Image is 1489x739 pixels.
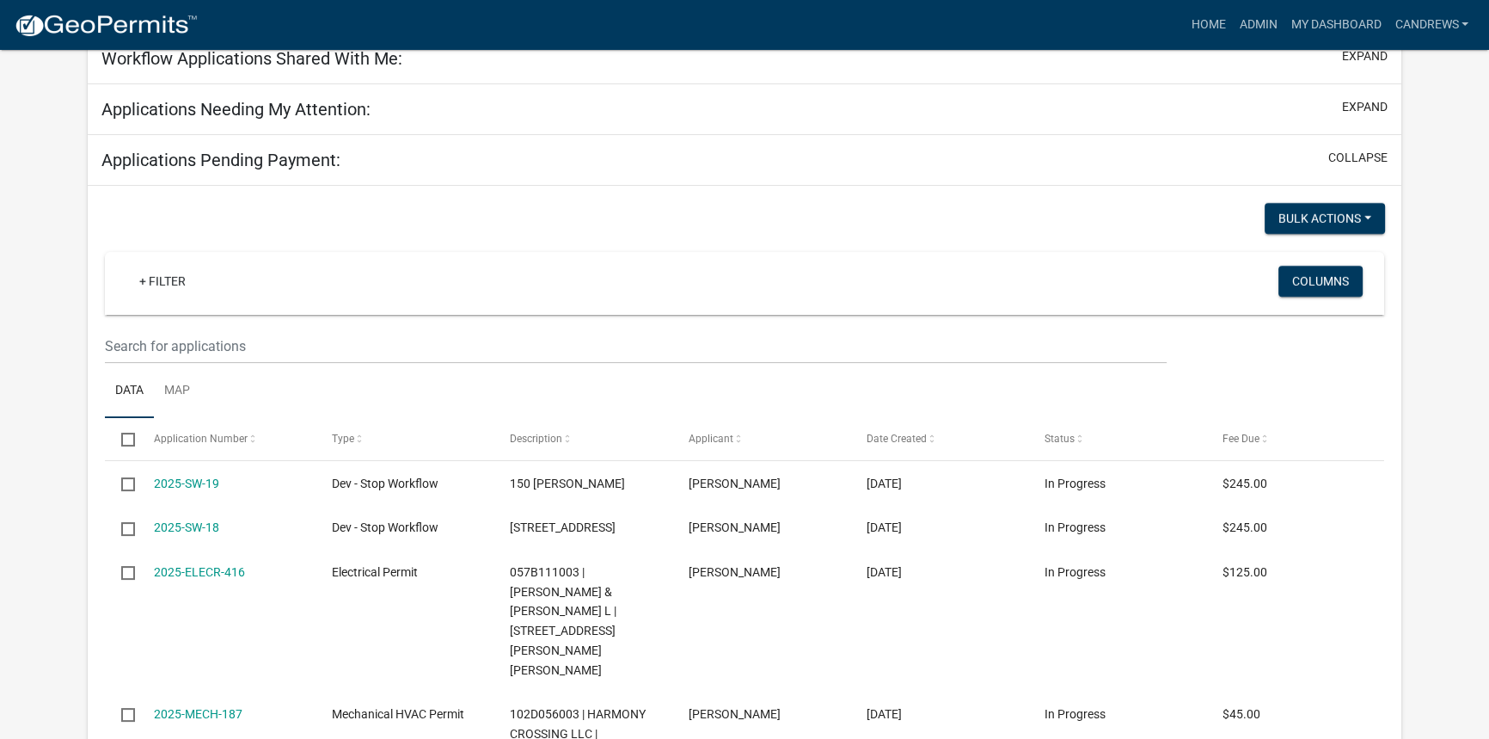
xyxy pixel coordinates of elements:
a: Home [1184,9,1232,41]
span: 150 CAPPS LN [510,477,625,490]
h5: Applications Pending Payment: [101,150,340,170]
a: Map [154,364,200,419]
h5: Workflow Applications Shared With Me: [101,48,402,69]
datatable-header-cell: Type [316,418,493,459]
input: Search for applications [105,329,1167,364]
span: Dev - Stop Workflow [332,477,438,490]
span: In Progress [1045,565,1106,579]
button: expand [1342,98,1388,116]
a: 2025-MECH-187 [154,707,242,721]
button: Bulk Actions [1265,203,1385,234]
span: $245.00 [1222,477,1267,490]
span: Description [510,433,562,445]
span: Mechanical HVAC Permit [332,707,464,721]
a: Data [105,364,154,419]
span: In Progress [1045,477,1106,490]
datatable-header-cell: Description [493,418,671,459]
span: Anthony Smith [688,520,780,534]
datatable-header-cell: Date Created [849,418,1027,459]
datatable-header-cell: Status [1027,418,1205,459]
span: 106 Lakeview Est Drive [510,520,616,534]
button: collapse [1328,149,1388,167]
a: candrews [1388,9,1475,41]
span: $45.00 [1222,707,1260,721]
a: 2025-ELECR-416 [154,565,245,579]
span: Scott Montgomery [688,707,780,721]
span: 08/05/2025 [867,520,902,534]
span: Type [332,433,354,445]
span: 08/06/2025 [867,477,902,490]
a: My Dashboard [1284,9,1388,41]
button: expand [1342,47,1388,65]
span: 07/30/2025 [867,707,902,721]
datatable-header-cell: Application Number [138,418,316,459]
datatable-header-cell: Fee Due [1206,418,1384,459]
span: Electrical Permit [332,565,418,579]
a: Admin [1232,9,1284,41]
datatable-header-cell: Applicant [671,418,849,459]
span: Application Number [154,433,248,445]
h5: Applications Needing My Attention: [101,99,371,120]
span: 057B111003 | PINTO JOSEPH F & KELLEY L | 1213 W NANCY CREEK DR NE [510,565,616,677]
span: $245.00 [1222,520,1267,534]
a: + Filter [126,266,199,297]
span: In Progress [1045,707,1106,721]
span: In Progress [1045,520,1106,534]
span: $125.00 [1222,565,1267,579]
a: 2025-SW-19 [154,477,219,490]
span: Anthony Smith [688,477,780,490]
span: 08/01/2025 [867,565,902,579]
span: Status [1045,433,1075,445]
datatable-header-cell: Select [105,418,138,459]
span: Corey Dobbs [688,565,780,579]
button: Columns [1278,266,1363,297]
a: 2025-SW-18 [154,520,219,534]
span: Dev - Stop Workflow [332,520,438,534]
span: Date Created [867,433,927,445]
span: Fee Due [1222,433,1259,445]
span: Applicant [688,433,732,445]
